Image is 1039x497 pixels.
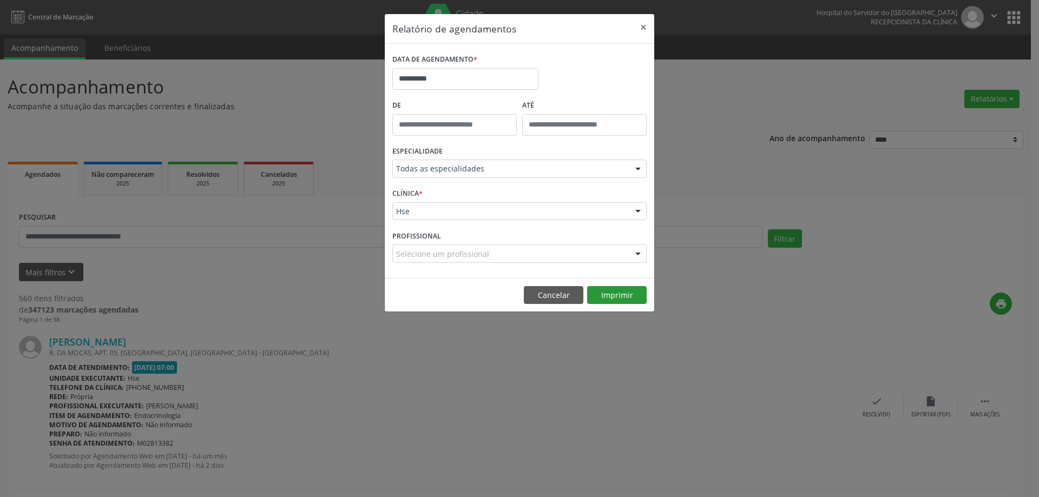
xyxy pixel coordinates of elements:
label: PROFISSIONAL [392,228,441,244]
label: CLÍNICA [392,185,423,202]
h5: Relatório de agendamentos [392,22,516,36]
span: Selecione um profissional [396,248,489,260]
button: Imprimir [587,286,647,304]
button: Close [633,14,654,41]
label: ATÉ [522,97,647,114]
span: Hse [396,206,624,217]
button: Cancelar [524,286,583,304]
label: DATA DE AGENDAMENTO [392,51,477,68]
span: Todas as especialidades [396,163,624,174]
label: De [392,97,517,114]
label: ESPECIALIDADE [392,143,443,160]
